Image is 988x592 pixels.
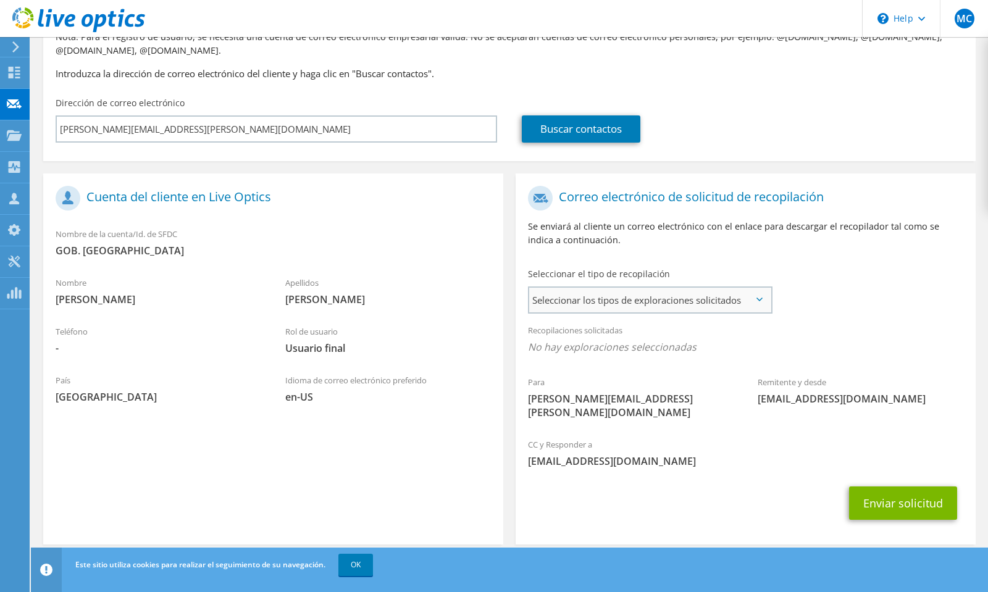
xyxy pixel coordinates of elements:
div: Nombre [43,270,273,312]
div: País [43,367,273,410]
span: [PERSON_NAME] [56,293,261,306]
a: OK [338,554,373,576]
a: Buscar contactos [522,115,640,143]
p: Nota: Para el registro de usuario, se necesita una cuenta de correo electrónico empresarial válid... [56,30,963,57]
div: Apellidos [273,270,503,312]
div: Recopilaciones solicitadas [516,317,976,363]
span: [GEOGRAPHIC_DATA] [56,390,261,404]
div: CC y Responder a [516,431,976,474]
span: [EMAIL_ADDRESS][DOMAIN_NAME] [758,392,963,406]
span: Usuario final [285,341,490,355]
div: Remitente y desde [745,369,975,412]
p: Se enviará al cliente un correo electrónico con el enlace para descargar el recopilador tal como ... [528,220,963,247]
span: MC [955,9,974,28]
span: [EMAIL_ADDRESS][DOMAIN_NAME] [528,454,963,468]
label: Seleccionar el tipo de recopilación [528,268,670,280]
label: Dirección de correo electrónico [56,97,185,109]
span: No hay exploraciones seleccionadas [528,340,963,354]
span: GOB. [GEOGRAPHIC_DATA] [56,244,491,257]
span: [PERSON_NAME][EMAIL_ADDRESS][PERSON_NAME][DOMAIN_NAME] [528,392,733,419]
svg: \n [877,13,889,24]
span: [PERSON_NAME] [285,293,490,306]
h1: Cuenta del cliente en Live Optics [56,186,485,211]
div: Teléfono [43,319,273,361]
h3: Introduzca la dirección de correo electrónico del cliente y haga clic en "Buscar contactos". [56,67,963,80]
div: Rol de usuario [273,319,503,361]
div: Nombre de la cuenta/Id. de SFDC [43,221,503,264]
span: Este sitio utiliza cookies para realizar el seguimiento de su navegación. [75,559,325,570]
span: - [56,341,261,355]
div: Para [516,369,745,425]
span: Seleccionar los tipos de exploraciones solicitados [529,288,771,312]
h1: Correo electrónico de solicitud de recopilación [528,186,957,211]
button: Enviar solicitud [849,486,957,520]
span: en-US [285,390,490,404]
div: Idioma de correo electrónico preferido [273,367,503,410]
